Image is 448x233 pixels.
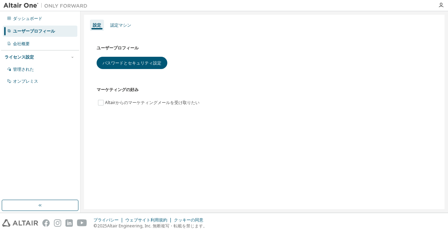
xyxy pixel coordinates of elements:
img: youtube.svg [77,219,87,227]
font: マーケティングの好み [97,87,139,92]
font: 認定マシン [110,22,131,28]
font: 2025 [97,223,107,229]
font: Altairからのマ​​ーケティングメールを受け取りたい [105,100,199,105]
font: ライセンス設定 [5,54,34,60]
img: altair_logo.svg [2,219,38,227]
img: linkedin.svg [65,219,73,227]
font: ユーザープロフィール [13,28,55,34]
font: ユーザープロフィール [97,45,139,50]
img: instagram.svg [54,219,61,227]
font: Altair Engineering, Inc. 無断複写・転載を禁じます。 [107,223,207,229]
font: © [93,223,97,229]
font: オンプレミス [13,78,38,84]
font: 管理された [13,66,34,72]
font: ウェブサイト利用規約 [125,217,167,223]
img: アルタイルワン [3,2,91,9]
font: プライバシー [93,217,119,223]
font: ダッシュボード [13,15,42,21]
button: パスワードとセキュリティ設定 [97,57,167,69]
font: クッキーの同意 [174,217,203,223]
font: パスワードとセキュリティ設定 [103,60,161,66]
img: facebook.svg [42,219,50,227]
font: 会社概要 [13,41,30,47]
font: 設定 [93,22,101,28]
